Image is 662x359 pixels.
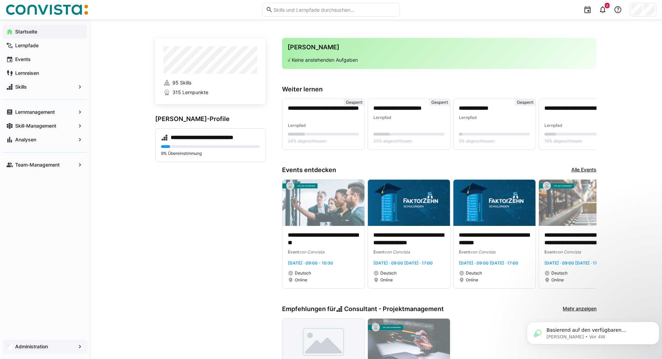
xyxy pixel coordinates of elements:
[282,180,364,226] img: image
[517,100,533,105] span: Gesperrt
[163,79,257,86] a: 95 Skills
[346,100,362,105] span: Gesperrt
[544,138,582,144] span: 16% abgeschlossen
[380,270,397,276] span: Deutsch
[524,307,662,356] iframe: Intercom notifications Nachricht
[288,249,299,255] span: Event
[466,270,482,276] span: Deutsch
[288,123,306,128] span: Lernpfad
[606,3,608,8] span: 6
[288,138,327,144] span: 24% abgeschlossen
[380,277,393,283] span: Online
[373,138,412,144] span: 23% abgeschlossen
[466,277,478,283] span: Online
[22,20,126,149] span: Basierend auf den verfügbaren Informationen gibt es keine direkte Export-Funktion für ein einzeln...
[282,305,444,313] h3: Empfehlungen für
[571,166,596,174] a: Alle Events
[544,123,562,128] span: Lernpfad
[172,79,191,86] span: 95 Skills
[431,100,448,105] span: Gesperrt
[563,305,596,313] a: Mehr anzeigen
[172,89,208,96] span: 315 Lernpunkte
[551,270,568,276] span: Deutsch
[544,249,555,255] span: Event
[539,180,621,226] img: image
[459,115,477,120] span: Lernpfad
[344,305,444,313] span: Consultant - Projektmanagement
[282,166,336,174] h3: Events entdecken
[373,260,433,266] span: [DATE] · 09:00 [DATE] · 17:00
[295,270,311,276] span: Deutsch
[384,249,410,255] span: von Convista
[470,249,495,255] span: von Convista
[22,27,127,33] p: Message from Eddy, sent Vor 4W
[453,180,535,226] img: image
[544,260,604,266] span: [DATE] · 09:00 [DATE] · 17:00
[459,138,495,144] span: 5% abgeschlossen
[155,115,265,123] h3: [PERSON_NAME]-Profile
[288,260,333,266] span: [DATE] · 09:00 - 10:30
[288,43,591,51] h3: [PERSON_NAME]
[273,7,396,13] input: Skills und Lernpfade durchsuchen…
[373,115,391,120] span: Lernpfad
[299,249,324,255] span: von Convista
[161,151,260,156] p: 9% Übereinstimmung
[282,86,596,93] h3: Weiter lernen
[295,277,307,283] span: Online
[373,249,384,255] span: Event
[288,57,591,63] p: √ Keine anstehenden Aufgaben
[555,249,581,255] span: von Convista
[459,260,518,266] span: [DATE] · 09:00 [DATE] · 17:00
[368,180,450,226] img: image
[459,249,470,255] span: Event
[551,277,564,283] span: Online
